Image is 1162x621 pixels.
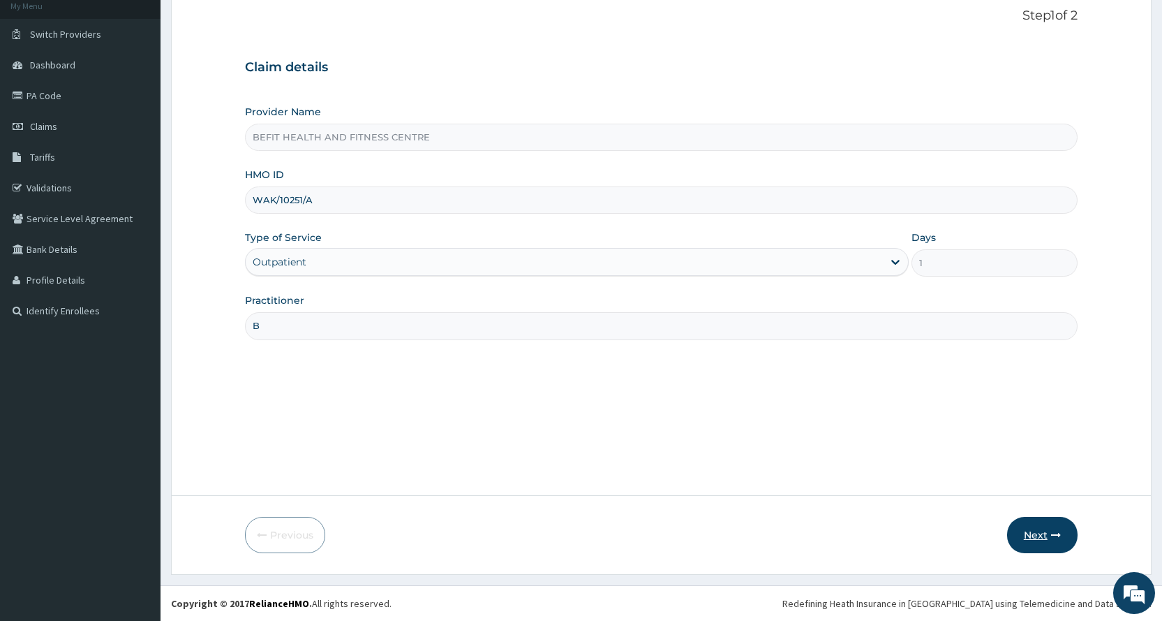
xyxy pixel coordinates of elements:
span: Claims [30,120,57,133]
input: Enter Name [245,312,1078,339]
span: Switch Providers [30,28,101,41]
h3: Claim details [245,60,1078,75]
div: Redefining Heath Insurance in [GEOGRAPHIC_DATA] using Telemedicine and Data Science! [782,597,1152,611]
label: Days [911,231,936,244]
div: Chat with us now [73,78,234,96]
span: Dashboard [30,59,75,71]
input: Enter HMO ID [245,187,1078,214]
label: Practitioner [245,293,304,307]
strong: Copyright © 2017 . [171,597,312,610]
label: Type of Service [245,231,322,244]
label: HMO ID [245,168,284,182]
span: Tariffs [30,151,55,163]
footer: All rights reserved. [161,585,1162,621]
span: We're online! [81,176,193,317]
img: d_794563401_company_1708531726252_794563401 [26,70,57,105]
a: RelianceHMO [249,597,309,610]
label: Provider Name [245,105,321,119]
textarea: Type your message and hit 'Enter' [7,381,266,430]
button: Previous [245,517,325,553]
div: Minimize live chat window [229,7,262,41]
button: Next [1007,517,1078,553]
p: Step 1 of 2 [245,8,1078,24]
